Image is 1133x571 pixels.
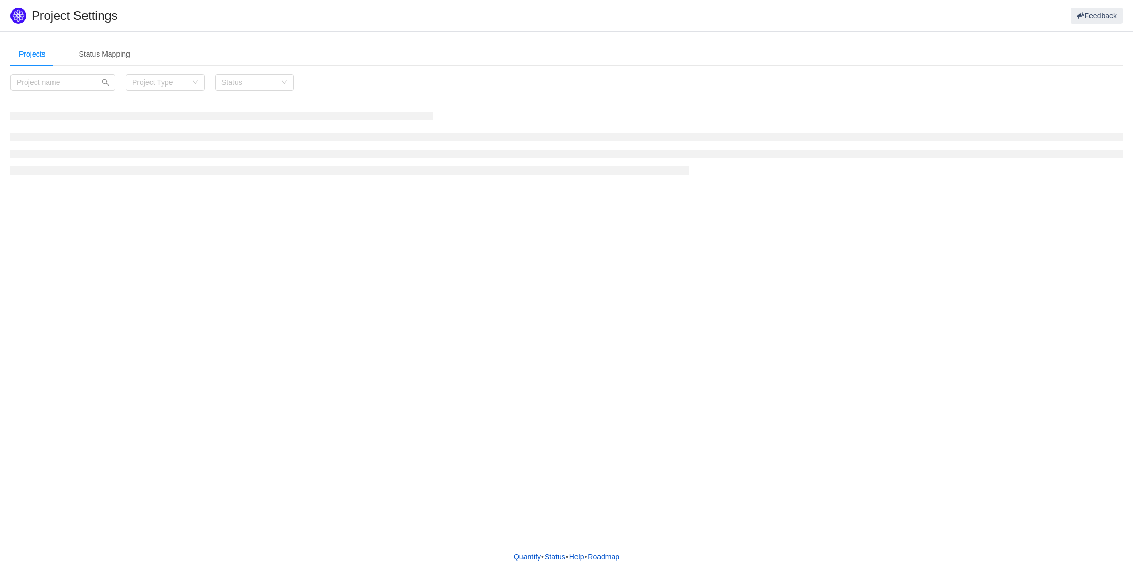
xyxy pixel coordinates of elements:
[10,43,54,66] div: Projects
[192,79,198,87] i: icon: down
[541,553,544,561] span: •
[132,77,187,88] div: Project Type
[102,79,109,86] i: icon: search
[544,549,566,565] a: Status
[71,43,138,66] div: Status Mapping
[221,77,276,88] div: Status
[584,553,587,561] span: •
[281,79,287,87] i: icon: down
[31,8,677,24] h1: Project Settings
[569,549,585,565] a: Help
[513,549,541,565] a: Quantify
[566,553,569,561] span: •
[587,549,620,565] a: Roadmap
[10,74,115,91] input: Project name
[10,8,26,24] img: Quantify
[1071,8,1123,24] button: Feedback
